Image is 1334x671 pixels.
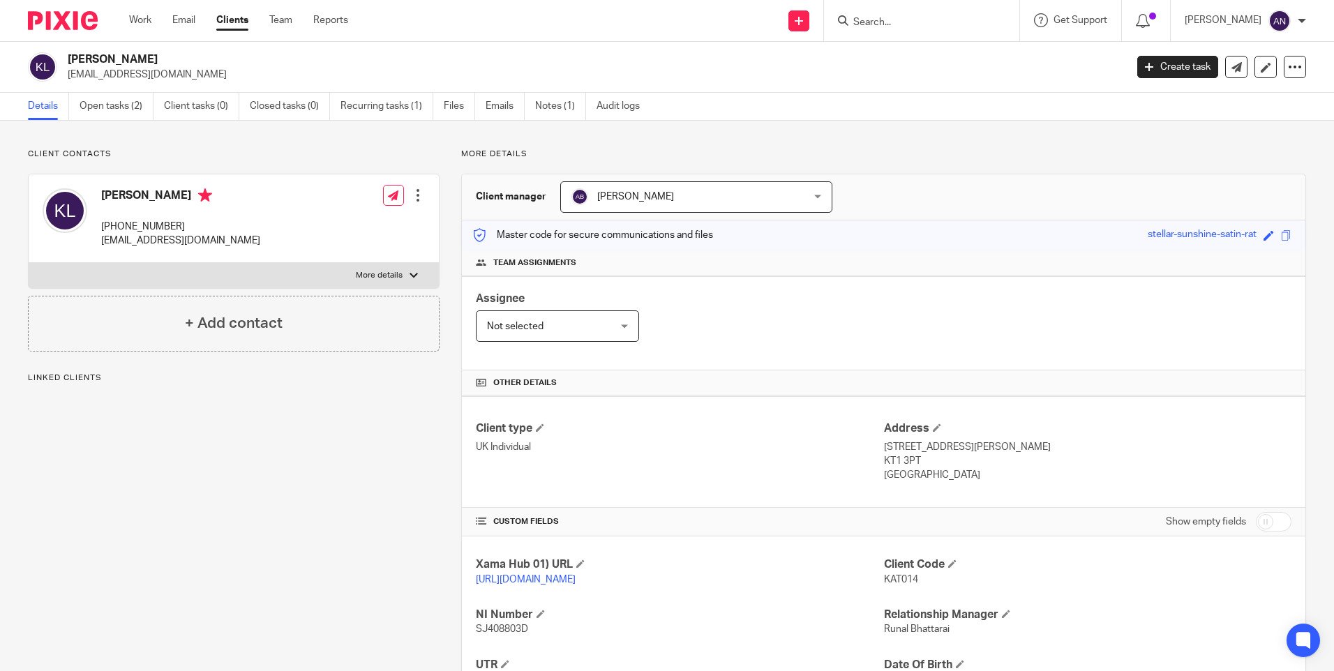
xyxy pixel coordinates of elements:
[884,421,1291,436] h4: Address
[172,13,195,27] a: Email
[884,468,1291,482] p: [GEOGRAPHIC_DATA]
[356,270,403,281] p: More details
[597,93,650,120] a: Audit logs
[472,228,713,242] p: Master code for secure communications and files
[250,93,330,120] a: Closed tasks (0)
[198,188,212,202] i: Primary
[493,377,557,389] span: Other details
[571,188,588,205] img: svg%3E
[313,13,348,27] a: Reports
[68,68,1116,82] p: [EMAIL_ADDRESS][DOMAIN_NAME]
[101,234,260,248] p: [EMAIL_ADDRESS][DOMAIN_NAME]
[101,220,260,234] p: [PHONE_NUMBER]
[269,13,292,27] a: Team
[476,557,883,572] h4: Xama Hub 01) URL
[1268,10,1291,32] img: svg%3E
[101,188,260,206] h4: [PERSON_NAME]
[28,11,98,30] img: Pixie
[884,557,1291,572] h4: Client Code
[28,52,57,82] img: svg%3E
[1185,13,1261,27] p: [PERSON_NAME]
[493,257,576,269] span: Team assignments
[597,192,674,202] span: [PERSON_NAME]
[164,93,239,120] a: Client tasks (0)
[43,188,87,233] img: svg%3E
[129,13,151,27] a: Work
[80,93,153,120] a: Open tasks (2)
[884,454,1291,468] p: KT1 3PT
[476,608,883,622] h4: NI Number
[476,190,546,204] h3: Client manager
[884,624,950,634] span: Runal Bhattarai
[68,52,906,67] h2: [PERSON_NAME]
[535,93,586,120] a: Notes (1)
[28,372,440,384] p: Linked clients
[476,293,525,304] span: Assignee
[884,440,1291,454] p: [STREET_ADDRESS][PERSON_NAME]
[476,440,883,454] p: UK Individual
[28,149,440,160] p: Client contacts
[1054,15,1107,25] span: Get Support
[476,575,576,585] a: [URL][DOMAIN_NAME]
[216,13,248,27] a: Clients
[486,93,525,120] a: Emails
[487,322,544,331] span: Not selected
[476,624,528,634] span: SJ408803D
[461,149,1306,160] p: More details
[1166,515,1246,529] label: Show empty fields
[1137,56,1218,78] a: Create task
[476,421,883,436] h4: Client type
[185,312,283,334] h4: + Add contact
[340,93,433,120] a: Recurring tasks (1)
[852,17,977,29] input: Search
[476,516,883,527] h4: CUSTOM FIELDS
[884,575,918,585] span: KAT014
[884,608,1291,622] h4: Relationship Manager
[28,93,69,120] a: Details
[1148,227,1257,243] div: stellar-sunshine-satin-rat
[444,93,475,120] a: Files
